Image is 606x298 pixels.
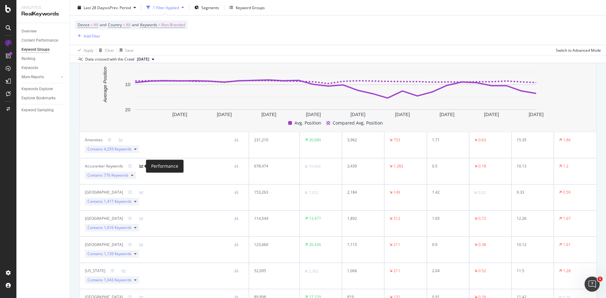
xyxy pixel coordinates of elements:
div: 753 [394,137,400,143]
text: Average Position [102,67,108,103]
span: 776 Keywords [104,172,128,178]
text: [DATE] [306,112,321,117]
div: 1.67 [563,216,571,221]
span: and [100,22,106,27]
a: More Reports [21,74,59,80]
div: 1,066 [347,268,376,274]
span: All [94,20,98,29]
a: Content Performance [21,37,65,44]
div: 0.5 [432,163,461,169]
text: [DATE] [217,112,232,117]
div: Dallas [85,190,123,195]
button: Keyword Groups [227,3,267,13]
text: [DATE] [395,112,410,117]
button: [DATE] [134,56,157,63]
div: 19,990 [309,164,321,169]
div: 1.2 [563,163,568,169]
span: Contains [87,199,132,204]
div: Add Filter [84,33,100,38]
div: 1,115 [347,242,376,248]
div: 10.12 [517,242,545,248]
div: 13,477 [309,216,321,221]
div: 9.33 [517,190,545,195]
div: 0.9 [432,242,461,248]
div: 3,962 [347,137,376,143]
div: 10.13 [517,163,545,169]
div: Chicago [85,216,123,221]
div: 231,210 [254,137,290,143]
div: 3,439 [347,163,376,169]
div: 0.18 [478,163,486,169]
div: 0.63 [478,137,486,143]
span: Last 28 Days [84,5,106,10]
span: Contains [87,277,132,283]
img: Equal [305,270,307,272]
span: Avg. Position [294,119,321,127]
div: 2.04 [432,268,461,274]
text: [DATE] [440,112,454,117]
button: Last 28 DaysvsPrev. Period [75,3,139,13]
span: Contains [87,251,132,257]
span: 2025 Sep. 17th [137,56,149,62]
div: 7,922 [309,190,318,196]
div: Keyword Groups [21,46,50,53]
div: Keyword Sampling [21,107,54,114]
a: Explorer Bookmarks [21,95,65,102]
div: Clear [105,47,114,53]
div: Keywords [21,65,38,71]
div: 12.26 [517,216,545,221]
div: 1.71 [432,137,461,143]
div: 1.86 [563,137,571,143]
div: 1,382 [394,163,403,169]
span: Segments [201,5,219,10]
svg: A chart. [85,56,586,119]
span: 1,616 Keywords [104,225,132,230]
span: Keywords [140,22,157,27]
span: 4,259 Keywords [104,146,132,152]
div: 1 Filter Applied [153,5,179,10]
span: Device [78,22,90,27]
div: 2,362 [309,268,318,274]
button: Segments [192,3,222,13]
span: Contains [87,225,132,231]
div: Data crossed with the Crawl [85,56,134,62]
div: 0.59 [563,190,571,195]
div: 11.5 [517,268,545,274]
img: Equal [474,192,477,194]
div: Washington [85,268,105,274]
span: = [91,22,93,27]
div: 0.02 [478,190,486,196]
div: More Reports [21,74,44,80]
button: 1 Filter Applied [144,3,187,13]
div: Keyword Groups [236,5,265,10]
div: Explorer Bookmarks [21,95,56,102]
div: 211 [394,242,400,248]
a: Keywords Explorer [21,86,65,92]
button: Save [117,45,134,55]
div: 1,892 [347,216,376,221]
div: 15.35 [517,137,545,143]
div: 123,660 [254,242,290,248]
text: [DATE] [172,112,187,117]
span: 1,417 Keywords [104,199,132,204]
span: 1,139 Keywords [104,251,132,256]
div: 0.52 [478,268,486,274]
div: Performance [151,162,178,170]
div: 0.38 [478,242,486,248]
div: RealKeywords [21,10,65,18]
div: Keywords Explorer [21,86,53,92]
span: = [158,22,160,27]
div: 1.28 [563,268,571,274]
img: Equal [305,166,307,167]
span: 1 [597,277,603,282]
span: Contains [87,172,128,178]
span: 1,043 Keywords [104,277,132,283]
div: Overview [21,28,37,35]
text: [DATE] [484,112,499,117]
div: 30,689 [309,137,321,143]
div: 20,436 [309,242,321,248]
a: Keywords [21,65,65,71]
div: 1.42 [432,190,461,195]
text: [DATE] [261,112,276,117]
